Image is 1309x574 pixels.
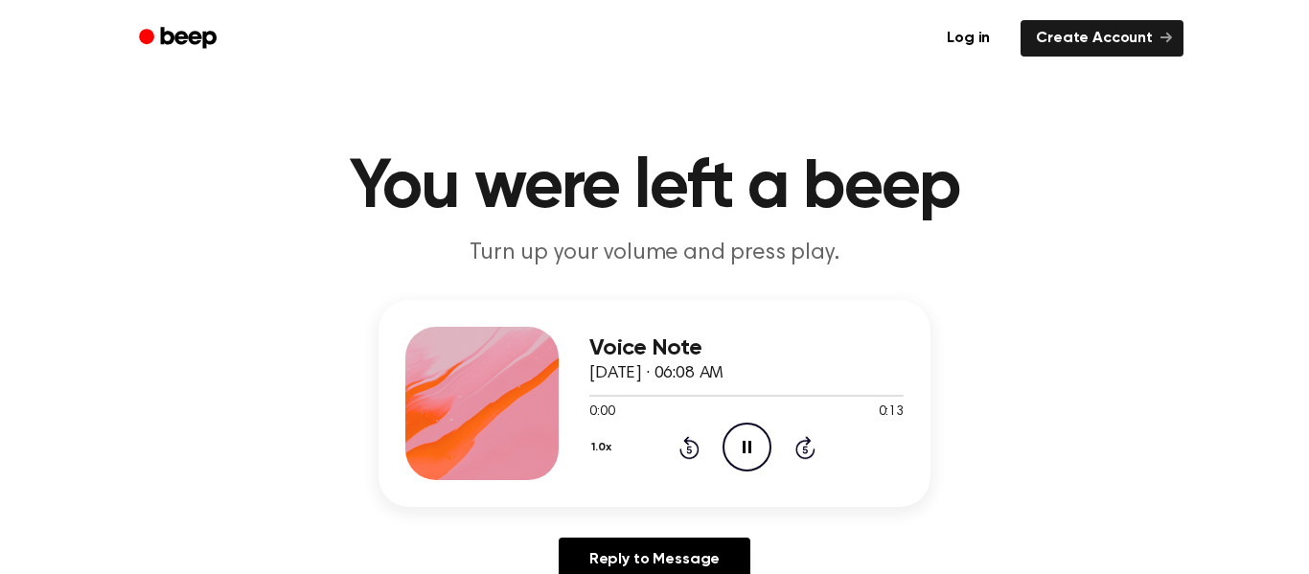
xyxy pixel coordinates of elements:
span: [DATE] · 06:08 AM [589,365,723,382]
h1: You were left a beep [164,153,1145,222]
span: 0:13 [879,402,904,423]
span: 0:00 [589,402,614,423]
a: Create Account [1021,20,1183,57]
button: 1.0x [589,431,618,464]
a: Beep [126,20,234,57]
p: Turn up your volume and press play. [287,238,1022,269]
a: Log in [928,16,1009,60]
h3: Voice Note [589,335,904,361]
